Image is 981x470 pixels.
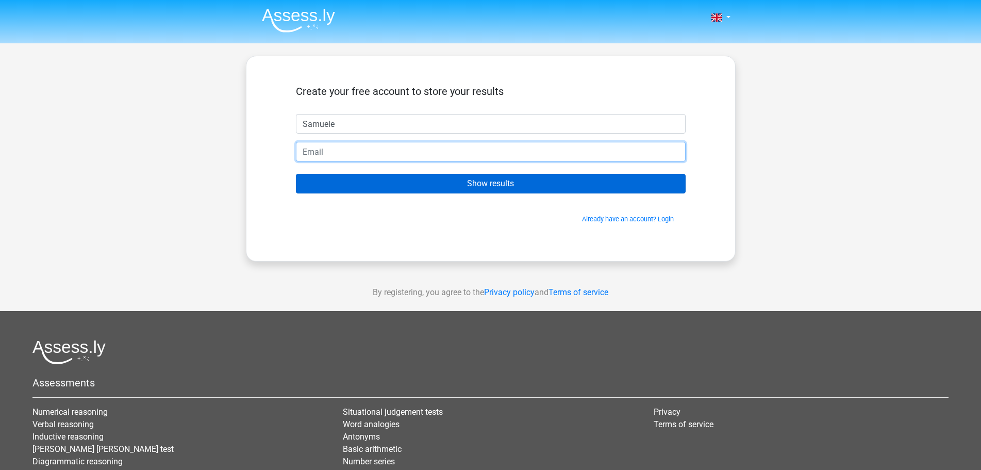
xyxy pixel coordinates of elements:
h5: Create your free account to store your results [296,85,686,98]
a: Privacy policy [484,287,535,297]
a: Terms of service [548,287,608,297]
a: Number series [343,457,395,466]
a: Basic arithmetic [343,444,402,454]
a: Antonyms [343,432,380,442]
input: Show results [296,174,686,193]
a: Privacy [654,407,680,417]
img: Assessly [262,8,335,33]
a: Inductive reasoning [32,432,104,442]
img: Assessly logo [32,340,106,364]
a: Already have an account? Login [582,215,674,223]
h5: Assessments [32,377,949,389]
a: Word analogies [343,419,400,429]
input: Email [296,142,686,161]
a: Situational judgement tests [343,407,443,417]
a: Numerical reasoning [32,407,108,417]
input: First name [296,114,686,134]
a: Terms of service [654,419,713,429]
a: [PERSON_NAME] [PERSON_NAME] test [32,444,174,454]
a: Verbal reasoning [32,419,94,429]
a: Diagrammatic reasoning [32,457,123,466]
